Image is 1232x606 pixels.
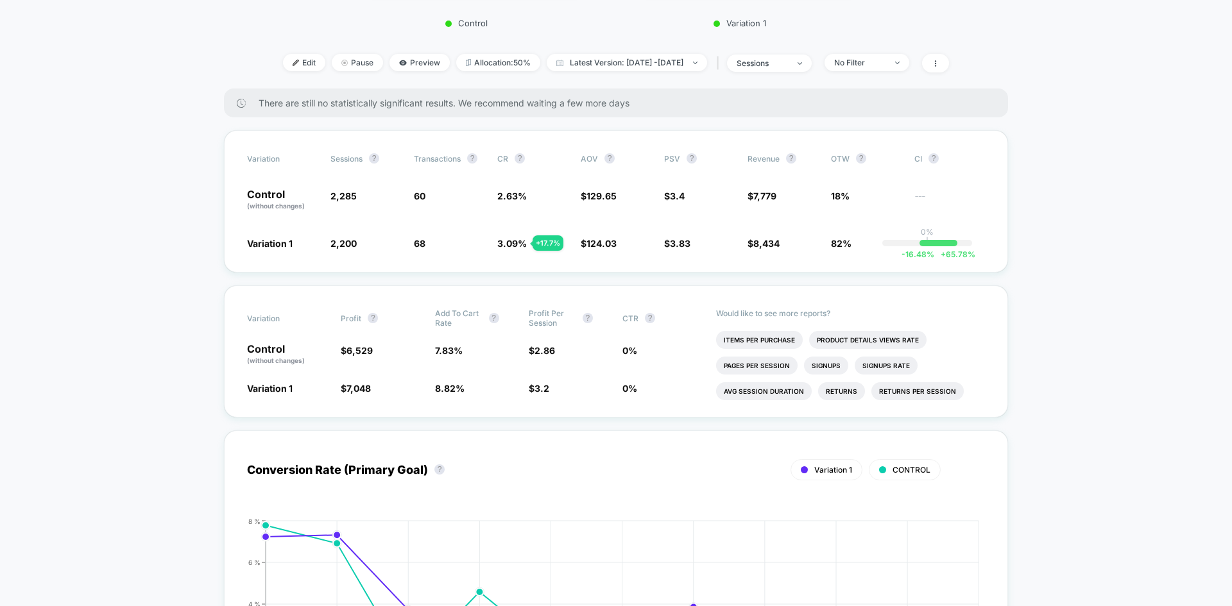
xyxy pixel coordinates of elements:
span: | [714,54,727,72]
p: Control [354,18,579,28]
tspan: 6 % [248,559,261,566]
p: Control [247,189,318,211]
span: Profit [341,314,361,323]
li: Avg Session Duration [716,382,812,400]
span: 7,779 [753,190,776,201]
span: + [941,249,946,259]
span: (without changes) [247,202,305,210]
span: CONTROL [893,465,930,475]
img: end [341,60,348,66]
button: ? [604,153,615,164]
span: AOV [581,154,598,164]
span: 68 [414,238,425,249]
img: edit [293,60,299,66]
button: ? [489,313,499,323]
tspan: 8 % [248,518,261,525]
span: There are still no statistically significant results. We recommend waiting a few more days [259,97,982,108]
span: CR [497,154,508,164]
button: ? [583,313,593,323]
span: PSV [664,154,680,164]
button: ? [786,153,796,164]
span: 2,200 [330,238,357,249]
p: | [926,237,928,246]
span: 3.2 [535,383,549,394]
span: 3.09 % [497,238,527,249]
span: 65.78 % [934,249,975,259]
span: $ [341,345,373,356]
span: Sessions [330,154,363,164]
li: Returns Per Session [871,382,964,400]
span: Variation 1 [814,465,852,475]
p: Variation 1 [628,18,852,28]
span: $ [664,190,685,201]
span: Pause [332,54,383,71]
span: $ [581,190,617,201]
span: 3.4 [670,190,685,201]
span: Variation [247,308,318,328]
li: Items Per Purchase [716,331,803,349]
span: CI [914,153,985,164]
li: Pages Per Session [716,357,798,375]
span: Transactions [414,154,461,164]
p: Control [247,344,328,366]
span: $ [341,383,371,394]
span: $ [748,190,776,201]
img: rebalance [466,59,471,66]
div: No Filter [834,58,886,67]
span: 124.03 [586,238,617,249]
span: 60 [414,190,425,201]
span: $ [581,238,617,249]
li: Signups Rate [855,357,918,375]
span: -16.48 % [902,249,934,259]
span: 2.63 % [497,190,527,201]
span: Variation 1 [247,383,293,394]
span: $ [529,383,549,394]
li: Signups [804,357,848,375]
span: Profit Per Session [529,308,576,328]
li: Returns [818,382,865,400]
img: calendar [556,60,563,66]
span: Revenue [748,154,780,164]
button: ? [467,153,477,164]
span: 18% [831,190,850,201]
button: ? [856,153,866,164]
button: ? [515,153,525,164]
span: Variation [247,153,318,164]
button: ? [434,464,445,475]
span: Allocation: 50% [456,54,540,71]
div: sessions [737,58,788,68]
span: OTW [831,153,902,164]
button: ? [687,153,697,164]
span: 2,285 [330,190,357,201]
button: ? [369,153,379,164]
span: 0 % [622,345,637,356]
p: 0% [921,227,934,237]
span: Edit [283,54,325,71]
p: Would like to see more reports? [716,308,985,318]
span: --- [914,192,985,211]
span: $ [529,345,555,356]
span: 8.82 % [435,383,465,394]
button: ? [368,313,378,323]
span: Add To Cart Rate [435,308,483,328]
button: ? [645,313,655,323]
span: 3.83 [670,238,690,249]
span: 7,048 [346,383,371,394]
img: end [798,62,802,65]
span: 7.83 % [435,345,463,356]
span: Latest Version: [DATE] - [DATE] [547,54,707,71]
span: 2.86 [535,345,555,356]
span: (without changes) [247,357,305,364]
span: 8,434 [753,238,780,249]
span: CTR [622,314,638,323]
span: 129.65 [586,190,617,201]
span: $ [664,238,690,249]
span: 6,529 [346,345,373,356]
img: end [895,62,900,64]
button: ? [928,153,939,164]
img: end [693,62,697,64]
span: $ [748,238,780,249]
span: Preview [389,54,450,71]
li: Product Details Views Rate [809,331,927,349]
span: Variation 1 [247,238,293,249]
